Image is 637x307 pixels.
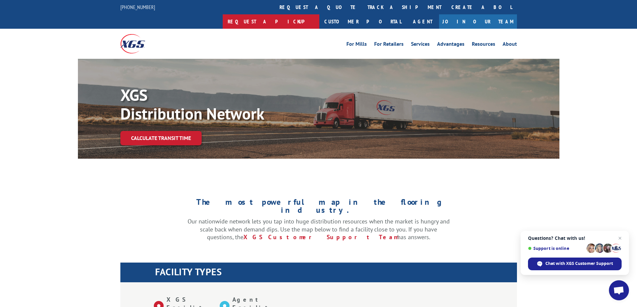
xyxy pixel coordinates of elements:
[319,14,406,29] a: Customer Portal
[188,198,450,217] h1: The most powerful map in the flooring industry.
[411,41,430,49] a: Services
[223,14,319,29] a: Request a pickup
[120,4,155,10] a: [PHONE_NUMBER]
[528,236,622,241] span: Questions? Chat with us!
[406,14,439,29] a: Agent
[120,86,321,123] p: XGS Distribution Network
[528,258,622,270] span: Chat with XGS Customer Support
[155,267,517,280] h1: FACILITY TYPES
[472,41,495,49] a: Resources
[545,261,613,267] span: Chat with XGS Customer Support
[120,131,202,145] a: Calculate transit time
[346,41,367,49] a: For Mills
[439,14,517,29] a: Join Our Team
[437,41,464,49] a: Advantages
[243,233,397,241] a: XGS Customer Support Team
[503,41,517,49] a: About
[609,280,629,300] a: Open chat
[528,246,584,251] span: Support is online
[188,217,450,241] p: Our nationwide network lets you tap into huge distribution resources when the market is hungry an...
[374,41,404,49] a: For Retailers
